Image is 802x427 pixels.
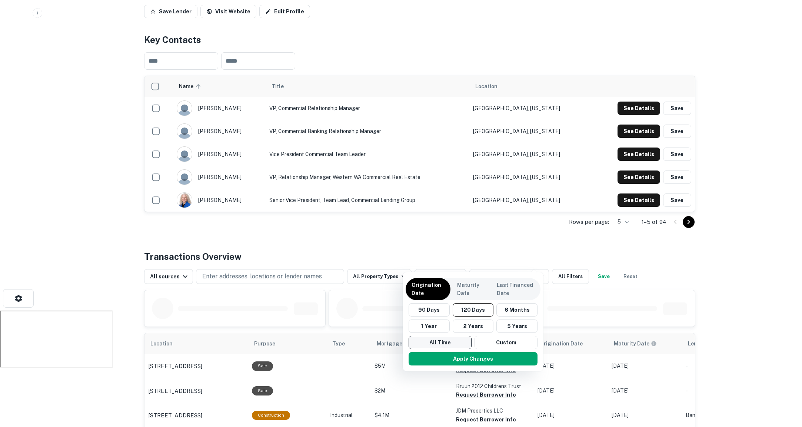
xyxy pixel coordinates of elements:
[409,336,472,349] button: All Time
[409,352,538,365] button: Apply Changes
[409,320,450,333] button: 1 Year
[457,281,484,297] p: Maturity Date
[409,303,450,317] button: 90 Days
[412,281,445,297] p: Origination Date
[453,303,494,317] button: 120 Days
[496,320,538,333] button: 5 Years
[475,336,538,349] button: Custom
[496,303,538,317] button: 6 Months
[497,281,535,297] p: Last Financed Date
[453,320,494,333] button: 2 Years
[765,368,802,403] iframe: Chat Widget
